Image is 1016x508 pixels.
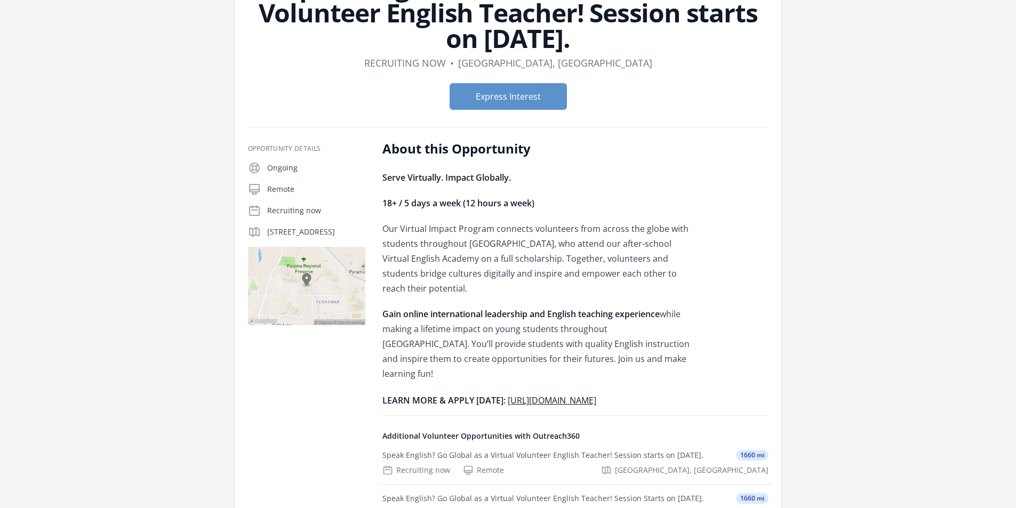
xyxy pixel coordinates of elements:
[450,83,567,110] button: Express Interest
[382,221,694,296] p: Our Virtual Impact Program connects volunteers from across the globe with students throughout [GE...
[508,394,596,406] a: [URL][DOMAIN_NAME]
[450,55,454,70] div: •
[382,308,660,320] strong: Gain online international leadership and English teaching experience
[736,450,769,461] span: 1660 mi
[382,394,506,406] strong: LEARN MORE & APPLY [DATE]:
[458,55,652,70] dd: [GEOGRAPHIC_DATA], [GEOGRAPHIC_DATA]
[364,55,446,70] dd: Recruiting now
[267,163,365,173] p: Ongoing
[736,493,769,504] span: 1660 mi
[382,431,769,441] h4: Additional Volunteer Opportunities with Outreach360
[267,227,365,237] p: [STREET_ADDRESS]
[382,172,511,183] strong: Serve Virtually. Impact Globally.
[463,465,504,475] div: Remote
[382,450,703,461] div: Speak English? Go Global as a Virtual Volunteer English Teacher! Session starts on [DATE].
[382,140,694,157] h2: About this Opportunity
[382,493,704,504] div: Speak English? Go Global as a Virtual Volunteer English Teacher! Session Starts on [DATE].
[615,465,769,475] span: [GEOGRAPHIC_DATA], [GEOGRAPHIC_DATA]
[267,184,365,195] p: Remote
[248,247,365,325] img: Map
[382,197,534,209] strong: 18+ / 5 days a week (12 hours a week)
[382,307,694,381] p: while making a lifetime impact on young students throughout [GEOGRAPHIC_DATA]. You’ll provide stu...
[382,465,450,475] div: Recruiting now
[248,144,365,153] h3: Opportunity Details
[378,441,773,484] a: Speak English? Go Global as a Virtual Volunteer English Teacher! Session starts on [DATE]. 1660 m...
[267,205,365,216] p: Recruiting now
